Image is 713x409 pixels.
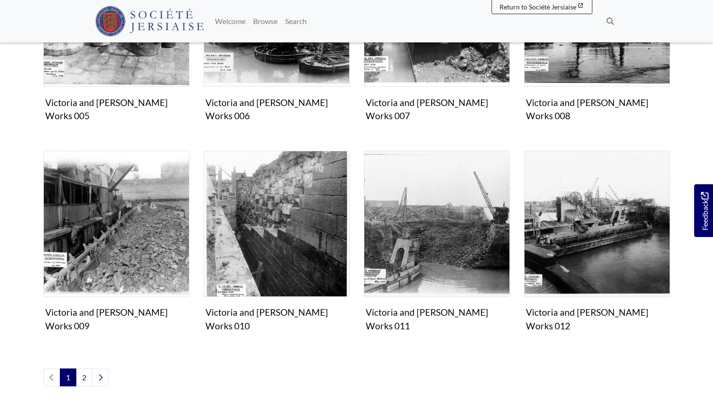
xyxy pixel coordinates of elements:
[524,151,670,297] img: Victoria and Albert Pier Works 012
[43,151,189,297] img: Victoria and Albert Pier Works 009
[92,368,109,386] a: Next page
[281,12,311,31] a: Search
[43,368,670,386] nav: pagination
[364,151,510,297] img: Victoria and Albert Pier Works 011
[524,151,670,335] a: Victoria and Albert Pier Works 012 Victoria and [PERSON_NAME] Works 012
[699,192,710,230] span: Feedback
[249,12,281,31] a: Browse
[95,4,204,39] a: Société Jersiaise logo
[694,184,713,237] a: Would you like to provide feedback?
[76,368,92,386] a: Goto page 2
[211,12,249,31] a: Welcome
[204,151,350,335] a: Victoria and Albert Pier Works 010 Victoria and [PERSON_NAME] Works 010
[500,3,576,11] span: Return to Société Jersiaise
[204,151,350,297] img: Victoria and Albert Pier Works 010
[364,151,510,335] a: Victoria and Albert Pier Works 011 Victoria and [PERSON_NAME] Works 011
[43,368,60,386] li: Previous page
[60,368,76,386] span: Goto page 1
[43,151,189,335] a: Victoria and Albert Pier Works 009 Victoria and [PERSON_NAME] Works 009
[95,6,204,36] img: Société Jersiaise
